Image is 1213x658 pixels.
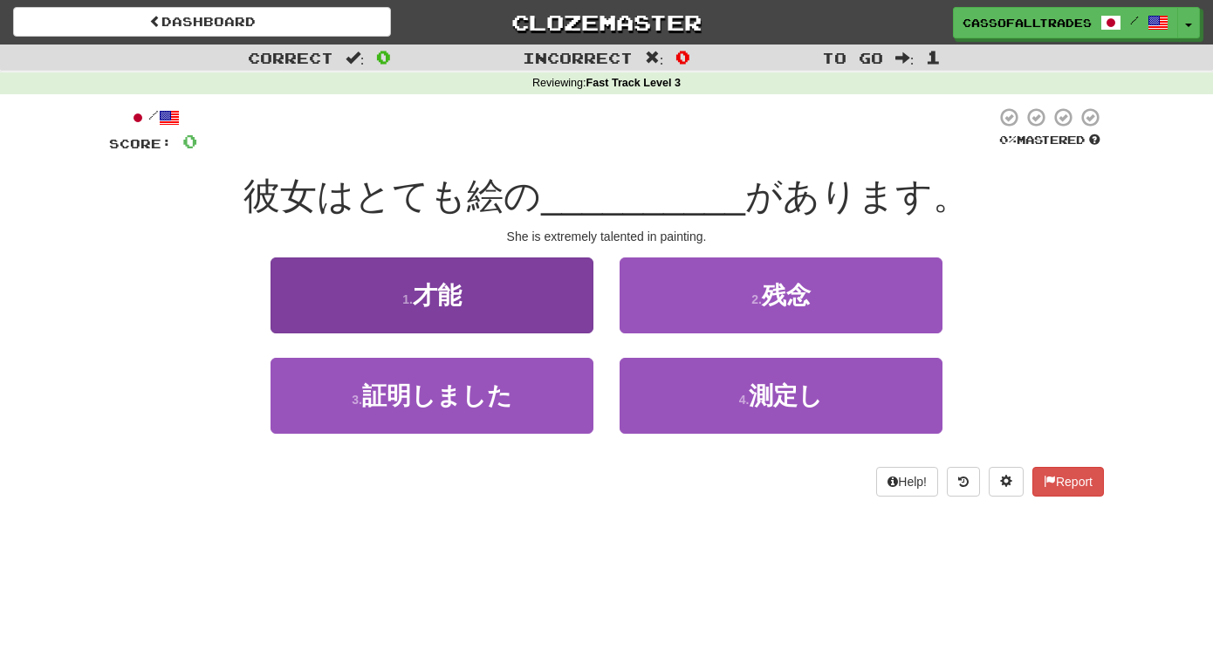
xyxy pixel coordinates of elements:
[271,257,593,333] button: 1.才能
[586,77,682,89] strong: Fast Track Level 3
[675,46,690,67] span: 0
[996,133,1104,148] div: Mastered
[182,130,197,152] span: 0
[1032,467,1104,497] button: Report
[1130,14,1139,26] span: /
[620,257,942,333] button: 2.残念
[749,382,823,409] span: 測定し
[999,133,1017,147] span: 0 %
[645,51,664,65] span: :
[876,467,938,497] button: Help!
[822,49,883,66] span: To go
[953,7,1178,38] a: Cassofalltrades /
[745,175,970,216] span: があります。
[13,7,391,37] a: Dashboard
[620,358,942,434] button: 4.測定し
[413,282,462,309] span: 才能
[541,175,745,216] span: __________
[895,51,915,65] span: :
[362,382,512,409] span: 証明しました
[926,46,941,67] span: 1
[523,49,633,66] span: Incorrect
[963,15,1092,31] span: Cassofalltrades
[346,51,365,65] span: :
[947,467,980,497] button: Round history (alt+y)
[271,358,593,434] button: 3.証明しました
[402,292,413,306] small: 1 .
[352,393,362,407] small: 3 .
[109,106,197,128] div: /
[417,7,795,38] a: Clozemaster
[243,175,541,216] span: 彼女はとても絵の
[762,282,811,309] span: 残念
[109,136,172,151] span: Score:
[109,228,1104,245] div: She is extremely talented in painting.
[751,292,762,306] small: 2 .
[376,46,391,67] span: 0
[248,49,333,66] span: Correct
[739,393,750,407] small: 4 .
